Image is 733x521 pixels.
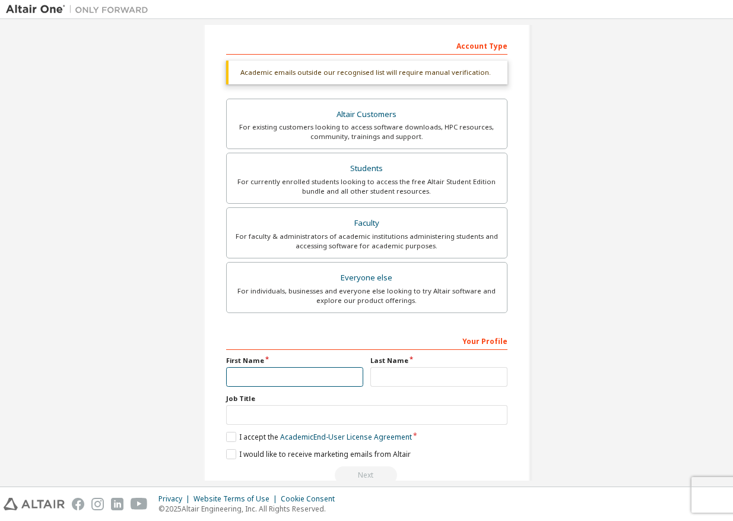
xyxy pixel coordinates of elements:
div: Faculty [234,215,500,232]
img: linkedin.svg [111,498,123,510]
div: Everyone else [234,270,500,286]
img: Altair One [6,4,154,15]
div: For faculty & administrators of academic institutions administering students and accessing softwa... [234,232,500,251]
div: Altair Customers [234,106,500,123]
a: Academic End-User License Agreement [280,432,412,442]
img: instagram.svg [91,498,104,510]
div: Read and acccept EULA to continue [226,466,507,484]
div: Academic emails outside our recognised list will require manual verification. [226,61,507,84]
img: altair_logo.svg [4,498,65,510]
img: facebook.svg [72,498,84,510]
label: First Name [226,356,363,365]
img: youtube.svg [131,498,148,510]
div: Cookie Consent [281,494,342,504]
div: For currently enrolled students looking to access the free Altair Student Edition bundle and all ... [234,177,500,196]
label: I would like to receive marketing emails from Altair [226,449,411,459]
label: Job Title [226,394,507,403]
div: For individuals, businesses and everyone else looking to try Altair software and explore our prod... [234,286,500,305]
label: I accept the [226,432,412,442]
div: For existing customers looking to access software downloads, HPC resources, community, trainings ... [234,122,500,141]
div: Privacy [158,494,193,504]
div: Account Type [226,36,507,55]
p: © 2025 Altair Engineering, Inc. All Rights Reserved. [158,504,342,514]
label: Last Name [370,356,507,365]
div: Website Terms of Use [193,494,281,504]
div: Your Profile [226,331,507,350]
div: Students [234,160,500,177]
